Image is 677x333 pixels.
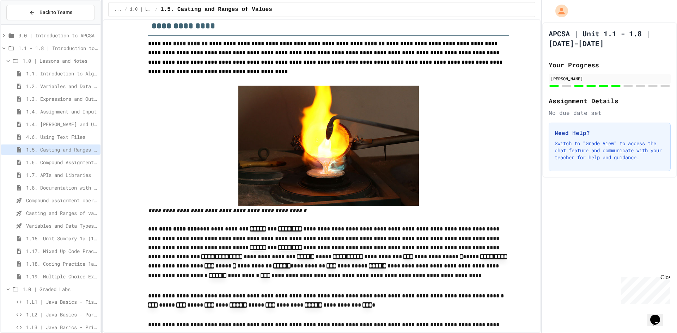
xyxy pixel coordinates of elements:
div: Chat with us now!Close [3,3,49,45]
span: 1.4. [PERSON_NAME] and User Input [26,121,98,128]
span: 1.0 | Graded Labs [23,285,98,293]
h2: Assignment Details [549,96,671,106]
span: 1.7. APIs and Libraries [26,171,98,179]
iframe: chat widget [618,274,670,304]
span: ... [114,7,122,12]
span: 1.16. Unit Summary 1a (1.1-1.6) [26,235,98,242]
span: Variables and Data Types - Quiz [26,222,98,229]
span: 1.6. Compound Assignment Operators [26,159,98,166]
span: Back to Teams [39,9,72,16]
span: 1.19. Multiple Choice Exercises for Unit 1a (1.1-1.6) [26,273,98,280]
iframe: chat widget [647,305,670,326]
div: No due date set [549,109,671,117]
div: [PERSON_NAME] [551,75,669,82]
p: Switch to "Grade View" to access the chat feature and communicate with your teacher for help and ... [555,140,665,161]
span: 1.18. Coding Practice 1a (1.1-1.6) [26,260,98,267]
span: 1.L3 | Java Basics - Printing Code Lab [26,323,98,331]
h1: APCSA | Unit 1.1 - 1.8 | [DATE]-[DATE] [549,29,671,48]
span: 0.0 | Introduction to APCSA [18,32,98,39]
div: My Account [548,3,570,19]
span: Casting and Ranges of variables - Quiz [26,209,98,217]
span: 1.5. Casting and Ranges of Values [26,146,98,153]
h3: Need Help? [555,129,665,137]
span: 1.2. Variables and Data Types [26,82,98,90]
span: Compound assignment operators - Quiz [26,197,98,204]
span: 1.8. Documentation with Comments and Preconditions [26,184,98,191]
span: 4.6. Using Text Files [26,133,98,141]
h2: Your Progress [549,60,671,70]
span: 1.0 | Lessons and Notes [23,57,98,64]
span: 1.1 - 1.8 | Introduction to Java [18,44,98,52]
span: 1.0 | Lessons and Notes [130,7,152,12]
button: Back to Teams [6,5,95,20]
span: / [124,7,127,12]
span: 1.3. Expressions and Output [New] [26,95,98,103]
span: 1.L1 | Java Basics - Fish Lab [26,298,98,306]
span: 1.17. Mixed Up Code Practice 1.1-1.6 [26,247,98,255]
span: 1.4. Assignment and Input [26,108,98,115]
span: / [155,7,158,12]
span: 1.1. Introduction to Algorithms, Programming, and Compilers [26,70,98,77]
span: 1.5. Casting and Ranges of Values [160,5,272,14]
span: 1.L2 | Java Basics - Paragraphs Lab [26,311,98,318]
